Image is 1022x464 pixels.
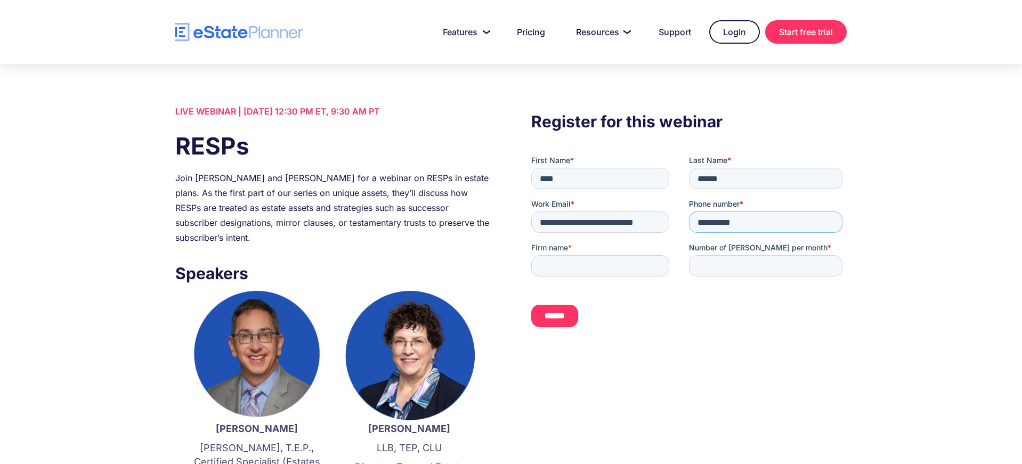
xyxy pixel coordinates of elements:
a: Pricing [504,21,558,43]
a: Login [709,20,760,44]
a: Support [646,21,704,43]
strong: [PERSON_NAME] [368,423,450,434]
strong: [PERSON_NAME] [216,423,298,434]
div: Join [PERSON_NAME] and [PERSON_NAME] for a webinar on RESPs in estate plans. As the first part of... [175,170,491,245]
p: LLB, TEP, CLU [344,441,475,455]
a: Start free trial [765,20,847,44]
div: LIVE WEBINAR | [DATE] 12:30 PM ET, 9:30 AM PT [175,104,491,119]
a: Features [430,21,499,43]
h1: RESPs [175,129,491,162]
iframe: Form 0 [531,155,847,358]
h3: Speakers [175,261,491,286]
a: Resources [563,21,640,43]
h3: Register for this webinar [531,109,847,134]
a: home [175,23,303,42]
